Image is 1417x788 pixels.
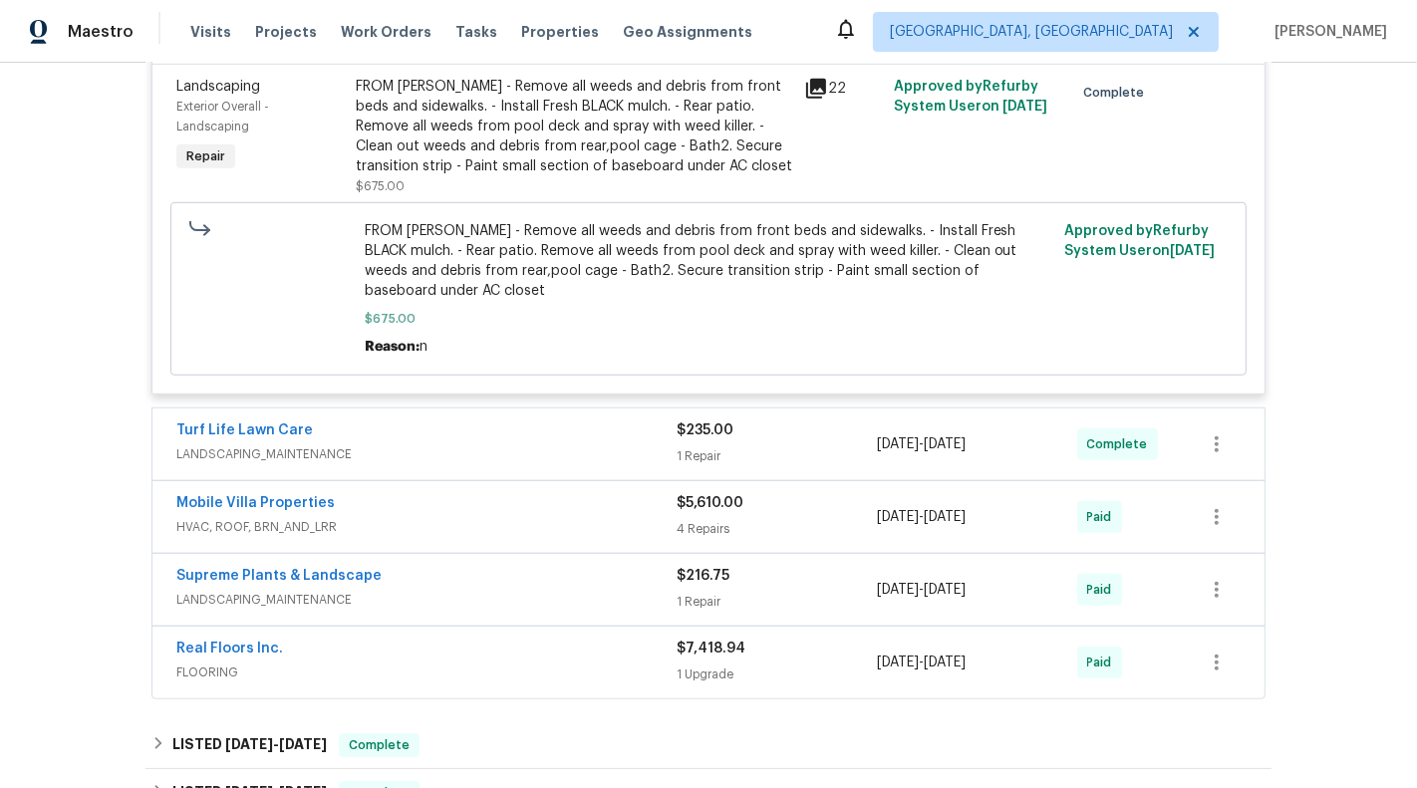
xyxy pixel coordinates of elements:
[924,437,966,451] span: [DATE]
[341,735,418,755] span: Complete
[356,77,792,176] div: FROM [PERSON_NAME] - Remove all weeds and debris from front beds and sidewalks. - Install Fresh B...
[1087,507,1120,527] span: Paid
[1087,434,1156,454] span: Complete
[176,517,677,537] span: HVAC, ROOF, BRN_AND_LRR
[877,580,966,600] span: -
[176,423,313,437] a: Turf Life Lawn Care
[890,22,1173,42] span: [GEOGRAPHIC_DATA], [GEOGRAPHIC_DATA]
[356,180,405,192] span: $675.00
[1064,224,1215,258] span: Approved by Refurby System User on
[365,309,1053,329] span: $675.00
[804,77,882,101] div: 22
[1267,22,1387,42] span: [PERSON_NAME]
[677,446,877,466] div: 1 Repair
[1002,100,1047,114] span: [DATE]
[279,737,327,751] span: [DATE]
[1087,653,1120,672] span: Paid
[677,642,745,656] span: $7,418.94
[176,444,677,464] span: LANDSCAPING_MAINTENANCE
[176,496,335,510] a: Mobile Villa Properties
[341,22,431,42] span: Work Orders
[176,662,677,682] span: FLOORING
[145,721,1272,769] div: LISTED [DATE]-[DATE]Complete
[1087,580,1120,600] span: Paid
[176,590,677,610] span: LANDSCAPING_MAINTENANCE
[924,510,966,524] span: [DATE]
[1083,83,1152,103] span: Complete
[420,340,427,354] span: n
[365,221,1053,301] span: FROM [PERSON_NAME] - Remove all weeds and debris from front beds and sidewalks. - Install Fresh B...
[677,592,877,612] div: 1 Repair
[877,583,919,597] span: [DATE]
[225,737,273,751] span: [DATE]
[255,22,317,42] span: Projects
[455,25,497,39] span: Tasks
[677,496,743,510] span: $5,610.00
[68,22,134,42] span: Maestro
[178,146,233,166] span: Repair
[877,656,919,669] span: [DATE]
[677,569,729,583] span: $216.75
[924,656,966,669] span: [DATE]
[877,653,966,672] span: -
[924,583,966,597] span: [DATE]
[176,569,382,583] a: Supreme Plants & Landscape
[190,22,231,42] span: Visits
[521,22,599,42] span: Properties
[894,80,1047,114] span: Approved by Refurby System User on
[877,434,966,454] span: -
[176,642,283,656] a: Real Floors Inc.
[623,22,752,42] span: Geo Assignments
[1170,244,1215,258] span: [DATE]
[877,437,919,451] span: [DATE]
[365,340,420,354] span: Reason:
[172,733,327,757] h6: LISTED
[677,423,733,437] span: $235.00
[677,519,877,539] div: 4 Repairs
[877,507,966,527] span: -
[677,664,877,684] div: 1 Upgrade
[176,101,269,132] span: Exterior Overall - Landscaping
[176,80,260,94] span: Landscaping
[225,737,327,751] span: -
[877,510,919,524] span: [DATE]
